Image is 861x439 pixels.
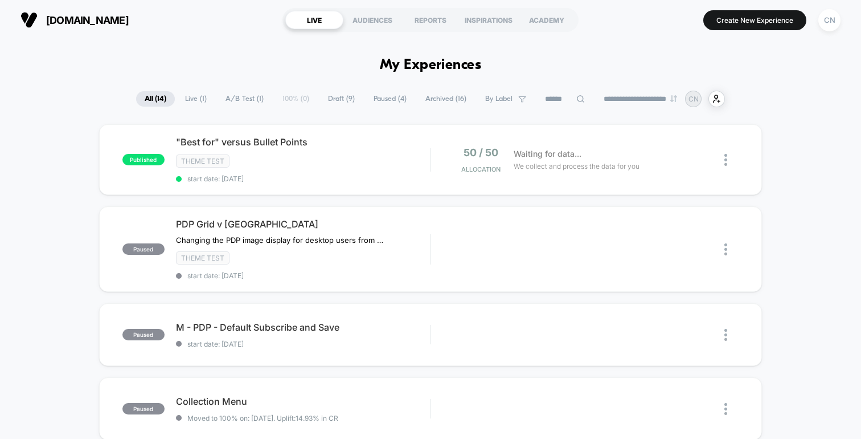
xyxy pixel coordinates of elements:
span: Theme Test [176,155,229,168]
span: 50 / 50 [464,147,498,158]
div: INSPIRATIONS [460,11,518,29]
span: Moved to 100% on: [DATE] . Uplift: 14.93% in CR [187,414,338,422]
div: REPORTS [401,11,460,29]
span: start date: [DATE] [176,174,430,183]
img: close [724,403,727,415]
span: Waiting for data... [514,148,581,160]
span: published [122,154,165,165]
img: end [670,95,677,102]
p: CN [688,95,699,103]
span: [DOMAIN_NAME] [46,14,129,26]
div: CN [818,9,840,31]
img: close [724,329,727,341]
span: We collect and process the data for you [514,161,639,172]
img: close [724,243,727,255]
span: PDP Grid v [GEOGRAPHIC_DATA] [176,218,430,230]
span: paused [122,243,165,255]
button: CN [815,9,844,32]
span: Allocation [461,165,501,173]
span: Collection Menu [176,396,430,407]
h1: My Experiences [380,57,482,74]
span: "Best for" versus Bullet Points [176,136,430,148]
span: Paused ( 4 ) [365,91,415,107]
span: M - PDP - Default Subscribe and Save [176,322,430,333]
span: By Label [485,95,512,103]
div: ACADEMY [518,11,576,29]
span: Draft ( 9 ) [319,91,363,107]
span: Live ( 1 ) [177,91,215,107]
span: A/B Test ( 1 ) [217,91,272,107]
div: LIVE [285,11,343,29]
span: Theme Test [176,251,229,265]
span: Archived ( 16 ) [417,91,475,107]
span: start date: [DATE] [176,340,430,348]
button: Create New Experience [703,10,806,30]
img: close [724,154,727,166]
span: All ( 14 ) [136,91,175,107]
button: [DOMAIN_NAME] [17,11,132,29]
span: start date: [DATE] [176,271,430,280]
span: paused [122,403,165,414]
span: Changing the PDP image display for desktop users from grid to carousel [176,235,387,245]
span: paused [122,329,165,340]
div: AUDIENCES [343,11,401,29]
img: Visually logo [20,11,38,29]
